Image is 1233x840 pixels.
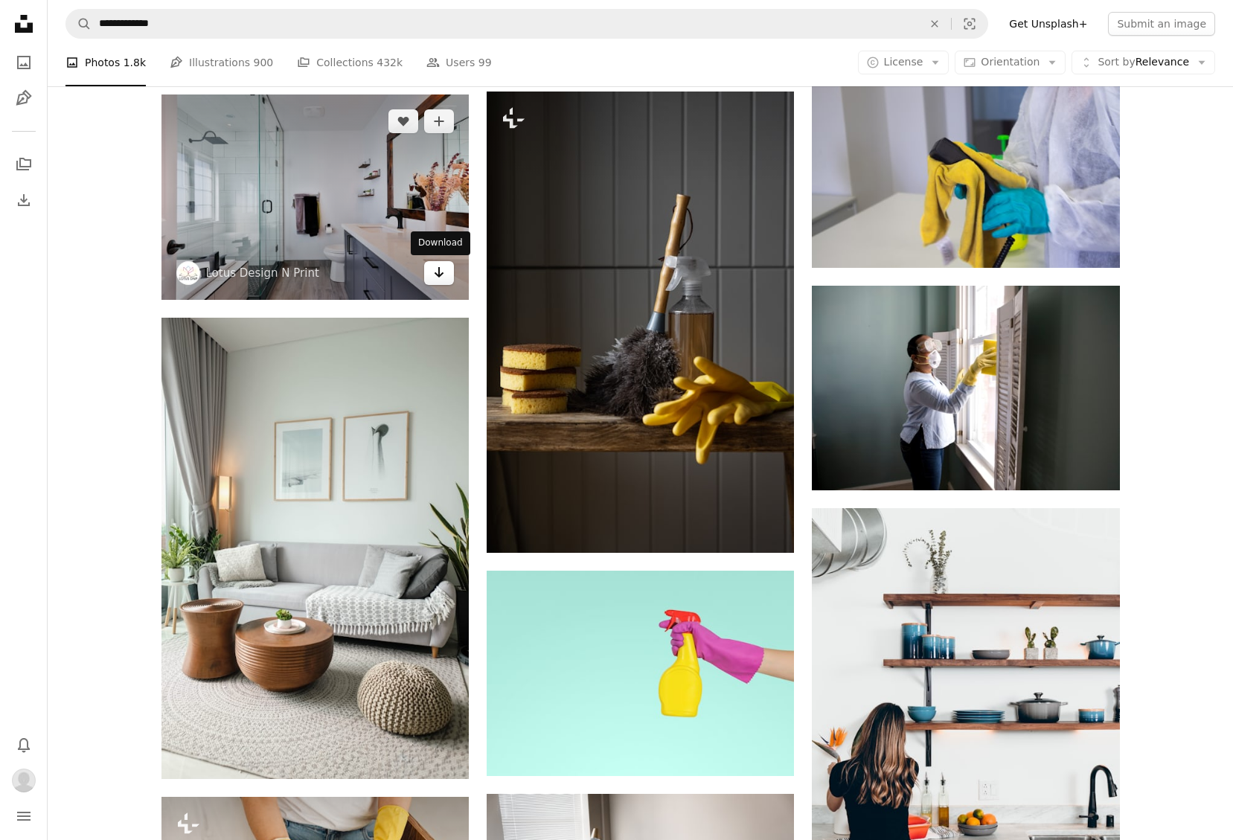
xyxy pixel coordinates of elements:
[884,56,923,68] span: License
[487,92,794,553] img: a wooden table topped with a pile of yellow gloves
[858,51,949,74] button: License
[478,54,492,71] span: 99
[176,261,200,285] img: Go to Lotus Design N Print's profile
[297,39,403,86] a: Collections 432k
[161,318,469,779] img: a living room filled with furniture and a large window
[424,261,454,285] a: Download
[426,39,492,86] a: Users 99
[65,9,988,39] form: Find visuals sitewide
[1108,12,1215,36] button: Submit an image
[170,39,273,86] a: Illustrations 900
[254,54,274,71] span: 900
[161,190,469,203] a: white ceramic sink near white ceramic sink
[424,109,454,133] button: Add to Collection
[812,63,1119,268] img: person in white robe holding black and yellow umbrella
[487,571,794,775] img: person holding yellow plastic spray bottle
[812,286,1119,490] img: woman in white long sleeve shirt and blue denim jeans standing beside white wooden framed glass
[9,185,39,215] a: Download History
[411,231,470,255] div: Download
[1098,55,1189,70] span: Relevance
[388,109,418,133] button: Like
[812,381,1119,394] a: woman in white long sleeve shirt and blue denim jeans standing beside white wooden framed glass
[812,693,1119,707] a: woman standing in front of kitchen sink
[9,48,39,77] a: Photos
[1072,51,1215,74] button: Sort byRelevance
[9,150,39,179] a: Collections
[955,51,1066,74] button: Orientation
[1098,56,1135,68] span: Sort by
[161,94,469,299] img: white ceramic sink near white ceramic sink
[377,54,403,71] span: 432k
[9,766,39,795] button: Profile
[161,541,469,554] a: a living room filled with furniture and a large window
[9,801,39,831] button: Menu
[487,667,794,680] a: person holding yellow plastic spray bottle
[12,769,36,792] img: Avatar of user Portia Scott
[9,83,39,113] a: Illustrations
[1000,12,1096,36] a: Get Unsplash+
[9,730,39,760] button: Notifications
[487,315,794,329] a: a wooden table topped with a pile of yellow gloves
[812,158,1119,172] a: person in white robe holding black and yellow umbrella
[952,10,987,38] button: Visual search
[206,266,319,280] a: Lotus Design N Print
[66,10,92,38] button: Search Unsplash
[918,10,951,38] button: Clear
[981,56,1040,68] span: Orientation
[9,9,39,42] a: Home — Unsplash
